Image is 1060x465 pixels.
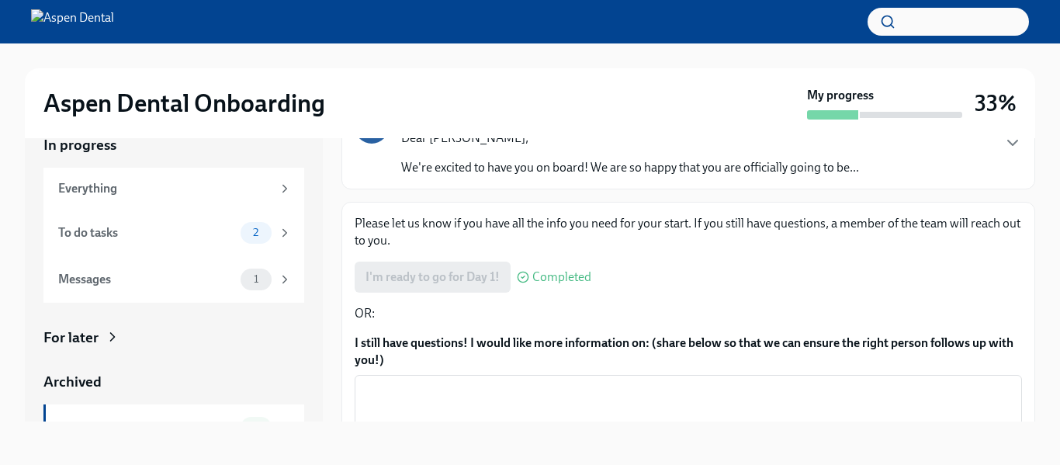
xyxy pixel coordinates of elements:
[43,256,304,303] a: Messages1
[58,224,234,241] div: To do tasks
[532,271,591,283] span: Completed
[43,88,325,119] h2: Aspen Dental Onboarding
[58,180,272,197] div: Everything
[43,404,304,451] a: Completed tasks
[43,210,304,256] a: To do tasks2
[244,273,268,285] span: 1
[43,135,304,155] a: In progress
[58,271,234,288] div: Messages
[807,87,874,104] strong: My progress
[43,168,304,210] a: Everything
[355,305,1022,322] p: OR:
[43,328,304,348] a: For later
[43,372,304,392] a: Archived
[401,130,859,147] p: Dear [PERSON_NAME],
[43,328,99,348] div: For later
[355,215,1022,249] p: Please let us know if you have all the info you need for your start. If you still have questions,...
[58,419,234,436] div: Completed tasks
[401,159,859,176] p: We're excited to have you on board! We are so happy that you are officially going to be...
[244,227,268,238] span: 2
[355,335,1022,369] label: I still have questions! I would like more information on: (share below so that we can ensure the ...
[975,89,1017,117] h3: 33%
[31,9,114,34] img: Aspen Dental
